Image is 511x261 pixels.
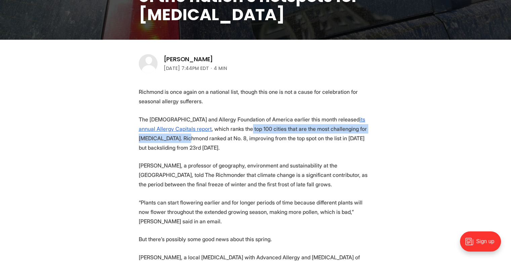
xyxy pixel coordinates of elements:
p: Richmond is once again on a national list, though this one is not a cause for celebration for sea... [139,87,373,106]
p: The [DEMOGRAPHIC_DATA] and Allergy Foundation of America earlier this month released , which rank... [139,115,373,152]
time: [DATE] 7:44PM EDT [164,64,209,72]
a: [PERSON_NAME] [164,55,213,63]
p: [PERSON_NAME], a professor of geography, environment and sustainability at the [GEOGRAPHIC_DATA],... [139,161,373,189]
span: 4 min [214,64,227,72]
p: “Plants can start flowering earlier and for longer periods of time because different plants will ... [139,198,373,226]
iframe: portal-trigger [454,228,511,261]
p: But there’s possibly some good news about this spring. [139,234,373,244]
a: its annual Allergy Capitals report [139,116,365,132]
